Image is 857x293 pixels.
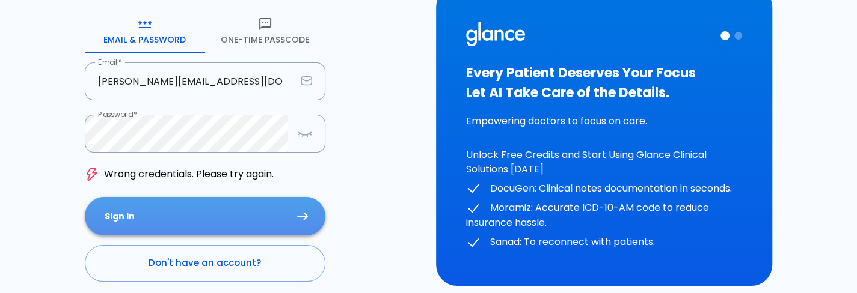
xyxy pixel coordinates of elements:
[466,114,743,128] p: Empowering doctors to focus on care.
[104,167,274,181] p: Wrong credentials. Please try again.
[466,181,743,196] p: DocuGen: Clinical notes documentation in seconds.
[85,10,205,53] button: Email & Password
[85,197,325,236] button: Sign In
[85,62,296,100] input: dr.ahmed@clinic.com
[466,201,743,230] p: Moramiz: Accurate ICD-10-AM code to reduce insurance hassle.
[466,63,743,103] h3: Every Patient Deserves Your Focus Let AI Take Care of the Details.
[466,148,743,177] p: Unlock Free Credits and Start Using Glance Clinical Solutions [DATE]
[85,245,325,281] a: Don't have an account?
[466,235,743,250] p: Sanad: To reconnect with patients.
[205,10,325,53] button: One-Time Passcode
